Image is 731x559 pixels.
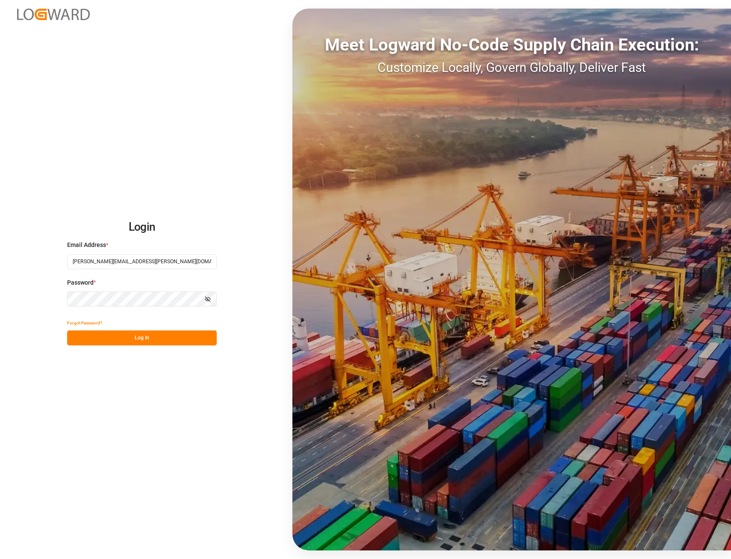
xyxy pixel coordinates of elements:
button: Forgot Password? [67,315,102,330]
img: Logward_new_orange.png [17,9,90,20]
h2: Login [67,214,217,241]
input: Enter your email [67,254,217,269]
div: Customize Locally, Govern Globally, Deliver Fast [292,58,731,77]
button: Log In [67,330,217,345]
span: Email Address [67,241,106,250]
div: Meet Logward No-Code Supply Chain Execution: [292,32,731,58]
span: Password [67,278,94,287]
